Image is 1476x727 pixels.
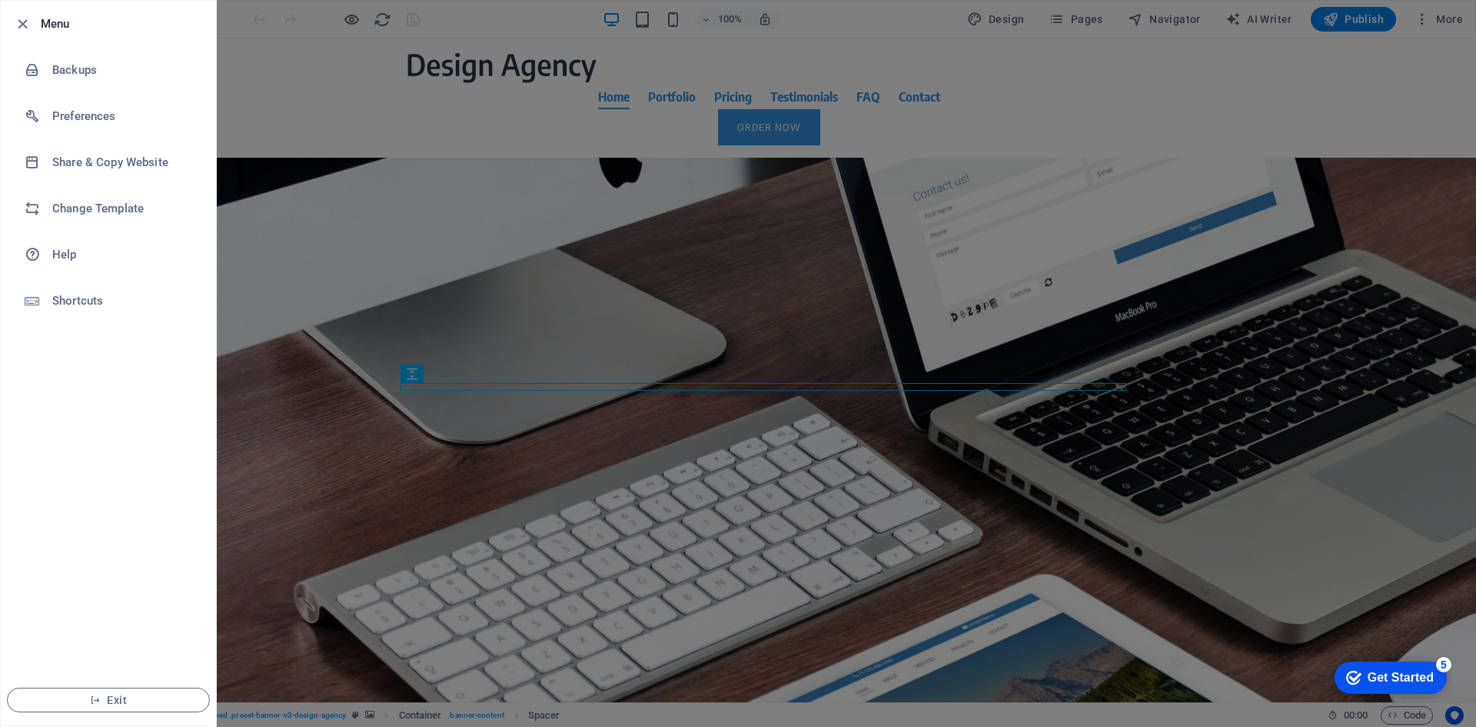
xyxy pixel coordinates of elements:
[52,61,194,79] h6: Backups
[52,245,194,264] h6: Help
[52,153,194,172] h6: Share & Copy Website
[52,107,194,125] h6: Preferences
[52,199,194,218] h6: Change Template
[41,15,204,33] h6: Menu
[12,8,125,40] div: Get Started 5 items remaining, 0% complete
[45,17,111,31] div: Get Started
[7,688,210,712] button: Exit
[114,3,129,18] div: 5
[1,232,216,278] a: Help
[52,292,194,310] h6: Shortcuts
[20,694,197,706] span: Exit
